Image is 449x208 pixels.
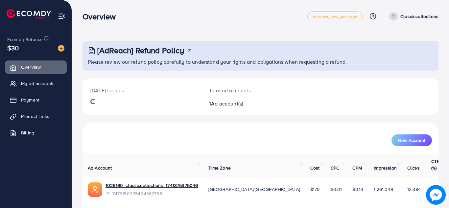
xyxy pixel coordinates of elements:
[208,186,300,193] span: [GEOGRAPHIC_DATA]/[GEOGRAPHIC_DATA]
[407,186,421,193] span: 12,384
[352,165,362,171] span: CPM
[211,100,243,107] span: Ad account(s)
[21,80,55,87] span: My ad accounts
[5,77,67,90] a: My ad accounts
[88,182,102,197] img: ic-ads-acc.e4c84228.svg
[313,14,357,19] span: adreach_new_package
[5,60,67,74] a: Overview
[391,134,432,146] button: New Account
[21,97,39,103] span: Payment
[310,186,320,193] span: $170
[58,12,65,20] img: menu
[387,12,438,21] a: Classiccollections
[5,126,67,139] a: Billing
[209,101,282,107] h2: 1
[21,113,49,120] span: Product Links
[7,36,43,43] span: Ecomdy Balance
[88,165,112,171] span: Ad Account
[106,190,198,197] span: ID: 7479150225404362768
[209,86,282,94] p: Total ad accounts
[208,165,230,171] span: Time Zone
[398,138,425,143] span: New Account
[400,12,438,20] p: Classiccollections
[374,165,397,171] span: Impression
[331,165,339,171] span: CPC
[83,12,121,21] h3: Overview
[97,46,184,55] h3: [AdReach] Refund Policy
[352,186,363,193] span: $0.13
[331,186,342,193] span: $0.01
[5,110,67,123] a: Product Links
[5,93,67,106] a: Payment
[21,129,34,136] span: Billing
[58,45,64,52] img: image
[307,12,363,21] a: adreach_new_package
[7,43,19,53] span: $30
[7,9,51,19] img: logo
[427,186,445,204] img: image
[88,58,435,66] p: Please review our refund policy carefully to understand your rights and obligations when requesti...
[310,165,320,171] span: Cost
[90,86,193,94] p: [DATE] spends
[106,182,198,189] a: 1026160_classiccollections_1741375375046
[431,158,440,171] span: CTR (%)
[21,64,41,70] span: Overview
[407,165,420,171] span: Clicks
[374,186,393,193] span: 1,261,049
